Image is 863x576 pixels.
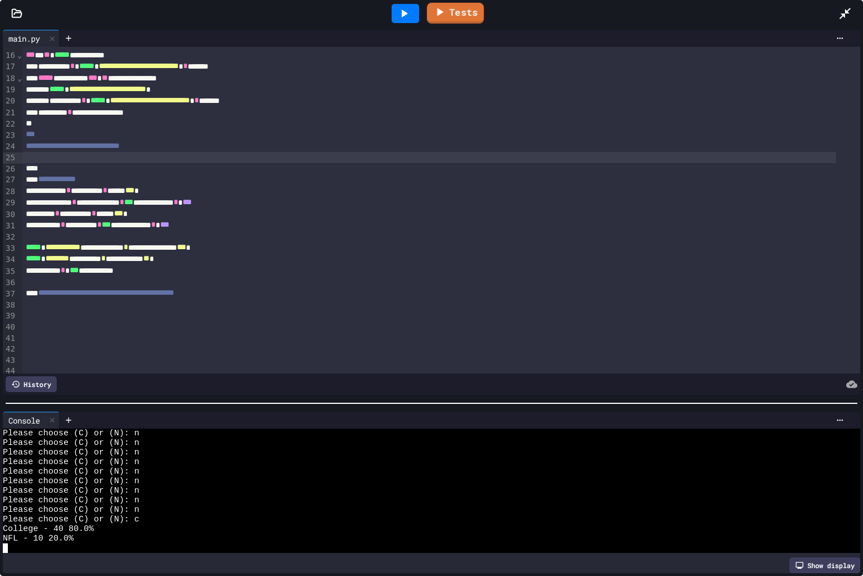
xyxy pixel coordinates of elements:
[3,515,139,524] span: Please choose (C) or (N): c
[3,505,139,515] span: Please choose (C) or (N): n
[3,467,139,476] span: Please choose (C) or (N): n
[3,429,139,438] span: Please choose (C) or (N): n
[3,486,139,496] span: Please choose (C) or (N): n
[3,438,139,448] span: Please choose (C) or (N): n
[3,457,139,467] span: Please choose (C) or (N): n
[3,476,139,486] span: Please choose (C) or (N): n
[3,448,139,457] span: Please choose (C) or (N): n
[3,496,139,505] span: Please choose (C) or (N): n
